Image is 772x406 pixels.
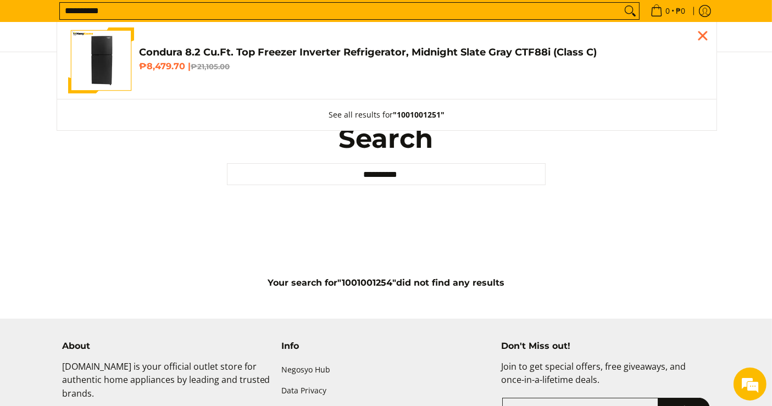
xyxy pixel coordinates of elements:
[318,99,456,130] button: See all results for"1001001251"
[647,5,689,17] span: •
[337,277,396,288] strong: "1001001254"
[393,109,445,120] strong: "1001001251"
[282,341,491,352] h4: Info
[675,7,687,15] span: ₱0
[191,62,230,71] del: ₱21,105.00
[57,277,716,288] h5: Your search for did not find any results
[68,27,706,93] a: Condura 8.2 Cu.Ft. Top Freezer Inverter Refrigerator, Midnight Slate Gray CTF88i (Class C) Condur...
[140,61,706,72] h6: ₱8,479.70 |
[664,7,672,15] span: 0
[621,3,639,19] button: Search
[227,122,546,155] h1: Search
[68,27,134,93] img: Condura 8.2 Cu.Ft. Top Freezer Inverter Refrigerator, Midnight Slate Gray CTF88i (Class C)
[140,46,706,59] h4: Condura 8.2 Cu.Ft. Top Freezer Inverter Refrigerator, Midnight Slate Gray CTF88i (Class C)
[62,341,271,352] h4: About
[695,27,711,44] div: Close pop up
[501,341,710,352] h4: Don't Miss out!
[501,360,710,398] p: Join to get special offers, free giveaways, and once-in-a-lifetime deals.
[282,381,491,402] a: Data Privacy
[282,360,491,381] a: Negosyo Hub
